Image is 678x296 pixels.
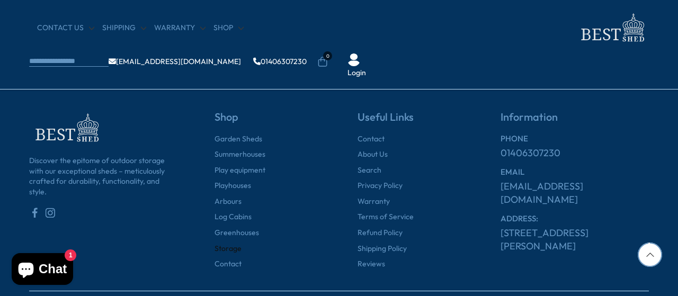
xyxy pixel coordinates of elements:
a: Playhouses [215,181,251,191]
h5: Information [501,111,649,134]
a: 01406307230 [501,146,560,159]
a: Contact [215,259,242,270]
img: User Icon [347,53,360,66]
a: About Us [358,149,388,160]
p: Discover the epitome of outdoor storage with our exceptional sheds – meticulously crafted for dur... [29,156,177,208]
h5: Useful Links [358,111,463,134]
a: Search [358,165,381,176]
a: [EMAIL_ADDRESS][DOMAIN_NAME] [501,180,649,206]
a: 0 [317,57,328,67]
a: Summerhouses [215,149,265,160]
a: Terms of Service [358,212,414,222]
a: Warranty [154,23,206,33]
a: Refund Policy [358,228,403,238]
a: 01406307230 [253,58,307,65]
a: [EMAIL_ADDRESS][DOMAIN_NAME] [109,58,241,65]
a: Log Cabins [215,212,252,222]
a: Garden Sheds [215,134,262,145]
h6: EMAIL [501,167,649,177]
a: Warranty [358,196,390,207]
a: Arbours [215,196,242,207]
span: 0 [323,51,332,60]
a: Shipping Policy [358,244,407,254]
h5: Shop [215,111,320,134]
a: Storage [215,244,242,254]
a: Privacy Policy [358,181,403,191]
a: [STREET_ADDRESS][PERSON_NAME] [501,226,649,253]
a: Contact [358,134,385,145]
a: CONTACT US [37,23,94,33]
a: Reviews [358,259,385,270]
img: footer-logo [29,111,103,145]
a: Shop [213,23,244,33]
a: Login [347,68,366,78]
img: logo [575,11,649,45]
a: Play equipment [215,165,265,176]
a: Shipping [102,23,146,33]
inbox-online-store-chat: Shopify online store chat [8,253,76,288]
a: Greenhouses [215,228,259,238]
h6: ADDRESS: [501,214,649,223]
h6: PHONE [501,134,649,143]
